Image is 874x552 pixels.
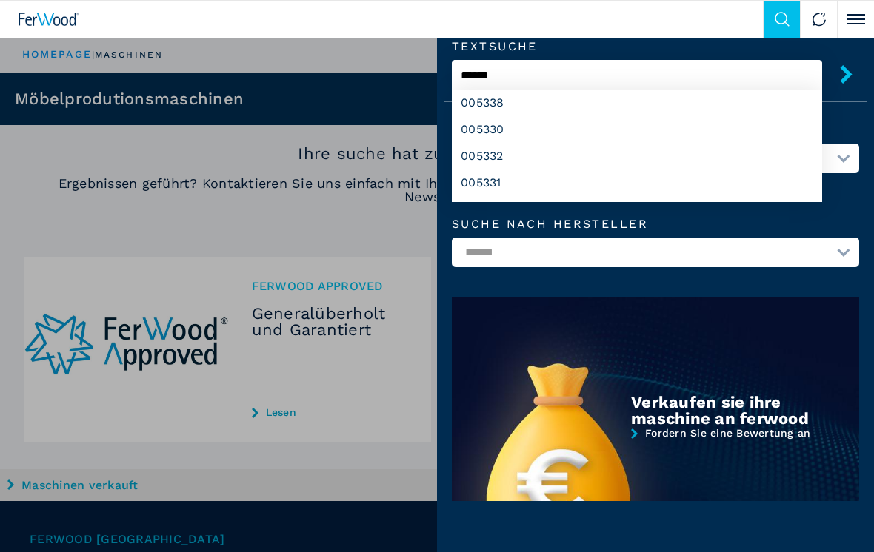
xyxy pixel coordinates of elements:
label: Suche nach Hersteller [452,218,859,230]
div: 005332 [452,143,822,169]
button: submit-button [822,59,859,94]
label: Textsuche [452,41,822,53]
button: Click to toggle menu [837,1,874,38]
div: 005330 [452,116,822,143]
div: 005331 [452,169,822,196]
img: Contact us [812,12,827,27]
img: Ferwood [19,13,79,26]
div: 005338 [452,90,822,116]
div: Verkaufen sie ihre maschine an ferwood [631,394,859,427]
img: Search [775,12,790,27]
a: Fordern Sie eine Bewertung an [452,427,859,520]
